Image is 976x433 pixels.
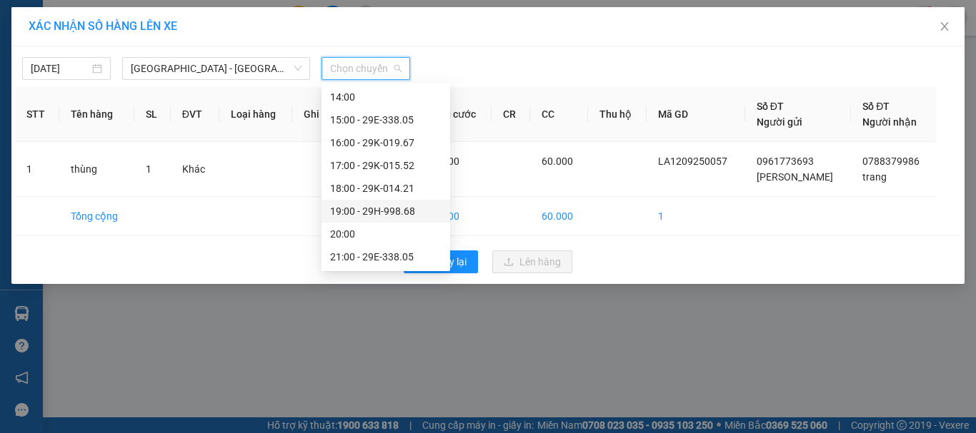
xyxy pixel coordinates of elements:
span: Người nhận [862,116,917,128]
span: Số ĐT [757,101,784,112]
span: Chọn chuyến [330,58,402,79]
td: thùng [59,142,134,197]
div: 20:00 [330,226,442,242]
th: SL [134,87,171,142]
td: 60.000 [417,197,492,236]
span: 0961773693 [757,156,814,167]
td: 60.000 [530,197,588,236]
div: 14:00 [330,89,442,105]
span: down [294,64,302,73]
th: CC [530,87,588,142]
span: Số ĐT [862,101,890,112]
span: 0788379986 [862,156,920,167]
span: LA1209250057 [658,156,727,167]
span: 1 [146,163,151,175]
th: Loại hàng [219,87,292,142]
div: 17:00 - 29K-015.52 [330,158,442,173]
input: 13/09/2025 [31,61,89,76]
div: 18:00 - 29K-014.21 [330,180,442,196]
div: 19:00 - 29H-998.68 [330,203,442,219]
th: Tên hàng [59,87,134,142]
th: ĐVT [171,87,219,142]
th: Thu hộ [588,87,647,142]
div: 15:00 - 29E-338.05 [330,112,442,128]
span: Người gửi [757,116,802,128]
button: uploadLên hàng [492,250,572,273]
th: STT [15,87,59,142]
th: Ghi chú [292,87,353,142]
span: 60.000 [542,156,573,167]
th: CR [492,87,529,142]
span: [PERSON_NAME] [757,171,833,183]
span: close [939,21,950,32]
td: 1 [15,142,59,197]
td: Khác [171,142,219,197]
th: Mã GD [647,87,745,142]
button: Close [925,7,965,47]
div: 21:00 - 29E-338.05 [330,249,442,265]
span: trang [862,171,887,183]
span: Hà Nội - Hải Phòng [131,58,302,79]
div: 16:00 - 29K-019.67 [330,135,442,151]
td: 1 [647,197,745,236]
td: Tổng cộng [59,197,134,236]
span: XÁC NHẬN SỐ HÀNG LÊN XE [29,19,177,33]
th: Tổng cước [417,87,492,142]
